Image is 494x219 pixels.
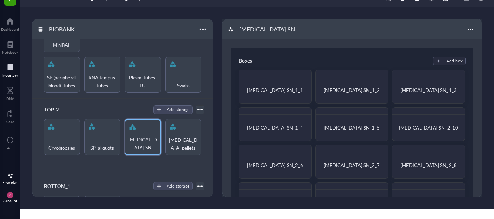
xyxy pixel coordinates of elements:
span: [MEDICAL_DATA] SN_2_8 [400,162,456,168]
div: Boxes [239,57,252,65]
div: [MEDICAL_DATA] SN [236,23,298,35]
div: Account [3,198,17,203]
a: Dashboard [1,16,19,31]
span: [MEDICAL_DATA] SN_1_4 [247,124,303,131]
span: [MEDICAL_DATA] SN_1_2 [324,87,380,93]
div: Free plan [3,180,18,184]
span: SP_aliquots [90,144,114,152]
a: Inventory [2,62,18,78]
span: SP (peripheral blood)_Tubes [47,74,77,89]
a: Core [6,108,14,124]
span: Swabs [177,82,190,89]
span: MiniBAL [53,41,71,49]
span: [MEDICAL_DATA] SN [128,136,157,152]
div: Dashboard [1,27,19,31]
a: DNA [6,85,14,101]
span: [MEDICAL_DATA] SN_2_6 [247,162,303,168]
div: DNA [6,96,14,101]
div: Core [6,119,14,124]
span: [MEDICAL_DATA] SN_2_10 [399,124,458,131]
div: Add box [446,58,463,64]
span: Plasm_tubes FU [128,74,158,89]
button: Add storage [153,182,193,190]
div: BIOBANK [46,23,89,35]
div: Add storage [167,183,189,189]
button: Add storage [153,105,193,114]
div: BOTTOM_1 [41,181,84,191]
div: Add storage [167,106,189,113]
a: Notebook [2,39,18,54]
div: TOP_2 [41,105,84,115]
div: Inventory [2,73,18,78]
span: [MEDICAL_DATA] SN_1_3 [400,87,456,93]
span: RS [8,193,12,197]
div: Notebook [2,50,18,54]
span: [MEDICAL_DATA] SN_1_5 [324,124,380,131]
span: [MEDICAL_DATA] pellets [169,136,198,152]
span: [MEDICAL_DATA] SN_2_7 [324,162,380,168]
span: Cryobiopsies [48,144,75,152]
span: RNA tempus tubes [88,74,117,89]
span: [MEDICAL_DATA] SN_1_1 [247,87,303,93]
button: Add box [433,57,466,65]
div: Add [7,146,14,150]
